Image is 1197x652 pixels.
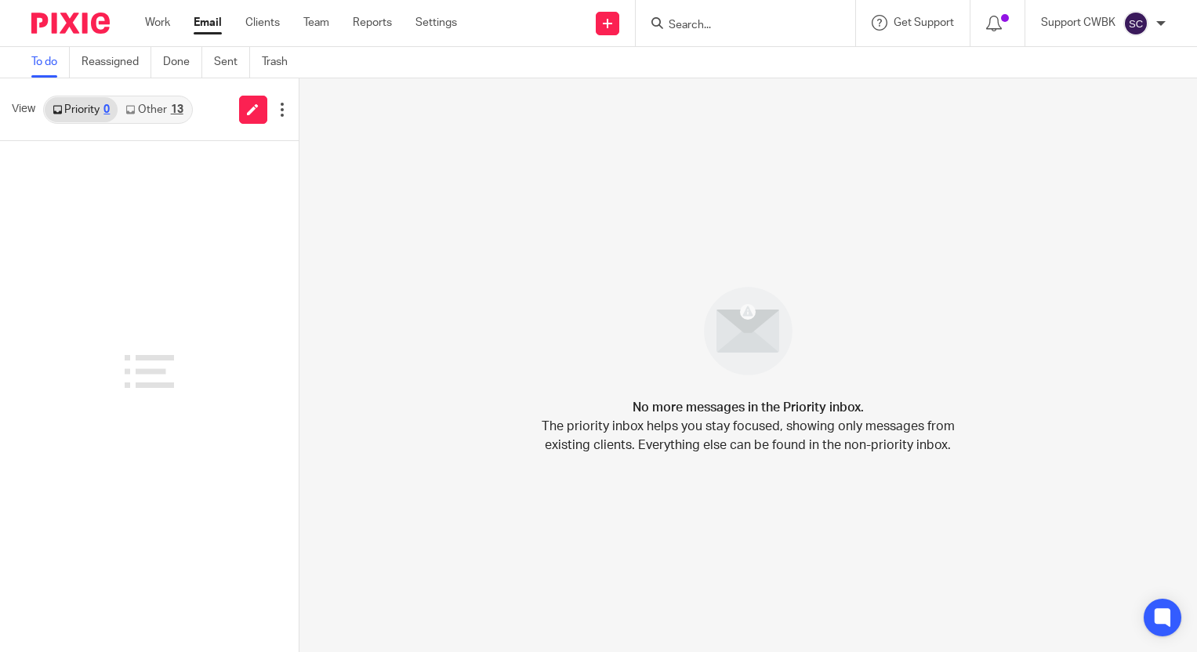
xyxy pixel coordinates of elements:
[1123,11,1148,36] img: svg%3E
[163,47,202,78] a: Done
[694,277,803,386] img: image
[31,47,70,78] a: To do
[353,15,392,31] a: Reports
[171,104,183,115] div: 13
[303,15,329,31] a: Team
[540,417,956,455] p: The priority inbox helps you stay focused, showing only messages from existing clients. Everythin...
[31,13,110,34] img: Pixie
[82,47,151,78] a: Reassigned
[667,19,808,33] input: Search
[214,47,250,78] a: Sent
[245,15,280,31] a: Clients
[894,17,954,28] span: Get Support
[262,47,299,78] a: Trash
[1041,15,1115,31] p: Support CWBK
[12,101,35,118] span: View
[145,15,170,31] a: Work
[415,15,457,31] a: Settings
[118,97,190,122] a: Other13
[194,15,222,31] a: Email
[45,97,118,122] a: Priority0
[633,398,864,417] h4: No more messages in the Priority inbox.
[103,104,110,115] div: 0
